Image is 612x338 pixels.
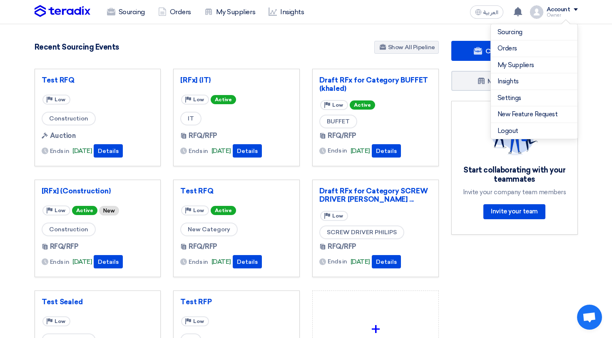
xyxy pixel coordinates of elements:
[262,3,311,21] a: Insights
[498,60,571,70] a: My Suppliers
[180,112,202,125] span: IT
[483,204,545,219] a: Invite your team
[189,147,208,155] span: Ends in
[372,255,401,268] button: Details
[498,77,571,86] a: Insights
[328,257,347,266] span: Ends in
[319,115,357,128] span: BUFFET
[42,76,154,84] a: Test RFQ
[189,258,208,266] span: Ends in
[72,257,92,267] span: [DATE]
[530,5,543,19] img: profile_test.png
[42,298,154,306] a: Test Sealed
[498,44,571,53] a: Orders
[491,123,577,139] li: Logout
[547,6,570,13] div: Account
[50,242,79,252] span: RFQ/RFP
[319,225,404,239] span: SCREW DRIVER PHILIPS
[35,43,119,52] h4: Recent Sourcing Events
[35,5,90,18] img: Teradix logo
[577,305,602,330] div: Open chat
[211,257,231,267] span: [DATE]
[211,206,236,215] span: Active
[180,187,293,195] a: Test RFQ
[498,28,571,37] a: Sourcing
[485,47,555,55] span: Create Sourcing Event
[350,100,375,110] span: Active
[451,71,578,91] a: Manage my suppliers
[94,144,123,158] button: Details
[72,146,92,156] span: [DATE]
[498,93,571,103] a: Settings
[462,165,567,184] div: Start collaborating with your teammates
[189,242,217,252] span: RFQ/RFP
[547,13,578,18] div: Owner
[332,213,343,219] span: Low
[198,3,262,21] a: My Suppliers
[180,223,238,236] span: New Category
[462,188,567,196] div: Invite your company team members
[42,223,96,236] span: Construction
[319,76,432,93] a: Draft RFx for Category BUFFET (khaled)
[180,76,293,84] a: [RFx] {IT}
[351,257,370,267] span: [DATE]
[193,97,204,103] span: Low
[470,5,503,19] button: العربية
[100,3,152,21] a: Sourcing
[99,206,119,215] div: New
[233,144,262,158] button: Details
[351,146,370,156] span: [DATE]
[319,187,432,203] a: Draft RFx for Category SCREW DRIVER [PERSON_NAME] ...
[152,3,198,21] a: Orders
[372,144,401,158] button: Details
[55,318,65,324] span: Low
[374,41,439,54] a: Show All Pipeline
[328,146,347,155] span: Ends in
[332,102,343,108] span: Low
[483,10,498,15] span: العربية
[55,208,65,213] span: Low
[55,97,65,103] span: Low
[233,255,262,268] button: Details
[328,131,356,141] span: RFQ/RFP
[498,110,571,119] a: New Feature Request
[328,242,356,252] span: RFQ/RFP
[42,187,154,195] a: [RFx] {Construction}
[94,255,123,268] button: Details
[193,208,204,213] span: Low
[180,298,293,306] a: Test RFP
[211,146,231,156] span: [DATE]
[50,147,70,155] span: Ends in
[211,95,236,104] span: Active
[189,131,217,141] span: RFQ/RFP
[72,206,97,215] span: Active
[193,318,204,324] span: Low
[50,258,70,266] span: Ends in
[42,112,96,125] span: Construction
[50,131,76,141] span: Auction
